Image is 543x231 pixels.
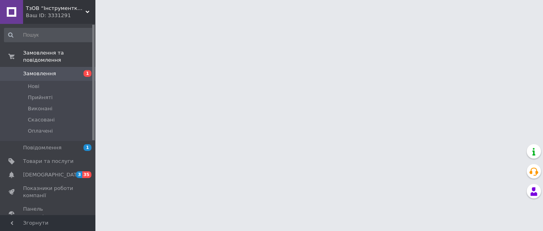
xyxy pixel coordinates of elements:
span: Оплачені [28,127,53,135]
span: Скасовані [28,116,55,123]
span: Повідомлення [23,144,62,151]
span: Нові [28,83,39,90]
span: 1 [83,70,91,77]
span: Показники роботи компанії [23,185,74,199]
input: Пошук [4,28,94,42]
span: Замовлення та повідомлення [23,49,95,64]
span: 3 [76,171,82,178]
span: Панель управління [23,206,74,220]
span: ТзОВ “Інструменткомплект”, платник ПДВ. [26,5,85,12]
span: Товари та послуги [23,158,74,165]
span: 1 [83,144,91,151]
span: Замовлення [23,70,56,77]
span: 35 [82,171,91,178]
span: Виконані [28,105,52,112]
span: Прийняті [28,94,52,101]
span: [DEMOGRAPHIC_DATA] [23,171,82,178]
div: Ваш ID: 3331291 [26,12,95,19]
